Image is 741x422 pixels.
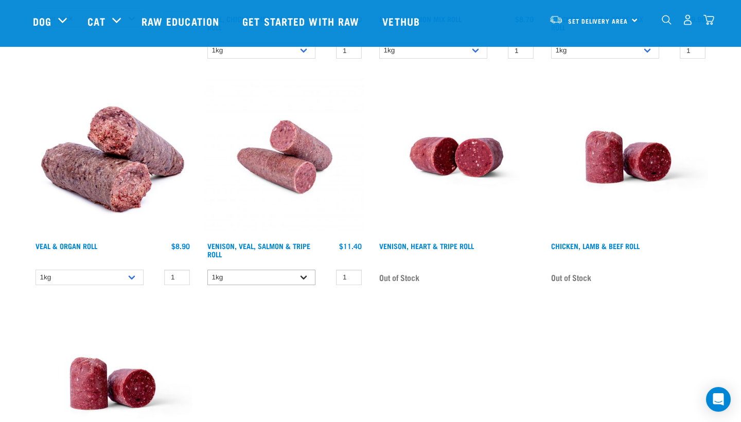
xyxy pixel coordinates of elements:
img: Raw Essentials Venison Heart & Tripe Hypoallergenic Raw Pet Food Bulk Roll Unwrapped [377,77,536,237]
img: home-icon-1@2x.png [662,15,672,25]
a: Vethub [372,1,433,42]
a: Chicken, Lamb & Beef Roll [551,244,640,248]
a: Raw Education [131,1,232,42]
input: 1 [164,270,190,286]
input: 1 [336,270,362,286]
span: Out of Stock [379,270,419,285]
a: Dog [33,13,51,29]
span: Set Delivery Area [568,19,628,23]
a: Venison, Heart & Tripe Roll [379,244,474,248]
img: Venison Veal Salmon Tripe 1651 [205,77,364,237]
img: van-moving.png [549,15,563,24]
input: 1 [508,43,534,59]
a: Venison, Veal, Salmon & Tripe Roll [207,244,310,256]
a: Cat [87,13,105,29]
img: Raw Essentials Chicken Lamb Beef Bulk Minced Raw Dog Food Roll Unwrapped [549,77,708,237]
input: 1 [680,43,705,59]
a: Get started with Raw [232,1,372,42]
img: home-icon@2x.png [703,14,714,25]
div: $11.40 [339,242,362,250]
a: Veal & Organ Roll [36,244,97,248]
img: user.png [682,14,693,25]
div: Open Intercom Messenger [706,387,731,412]
input: 1 [336,43,362,59]
img: Veal Organ Mix Roll 01 [33,77,192,237]
div: $8.90 [171,242,190,250]
span: Out of Stock [551,270,591,285]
